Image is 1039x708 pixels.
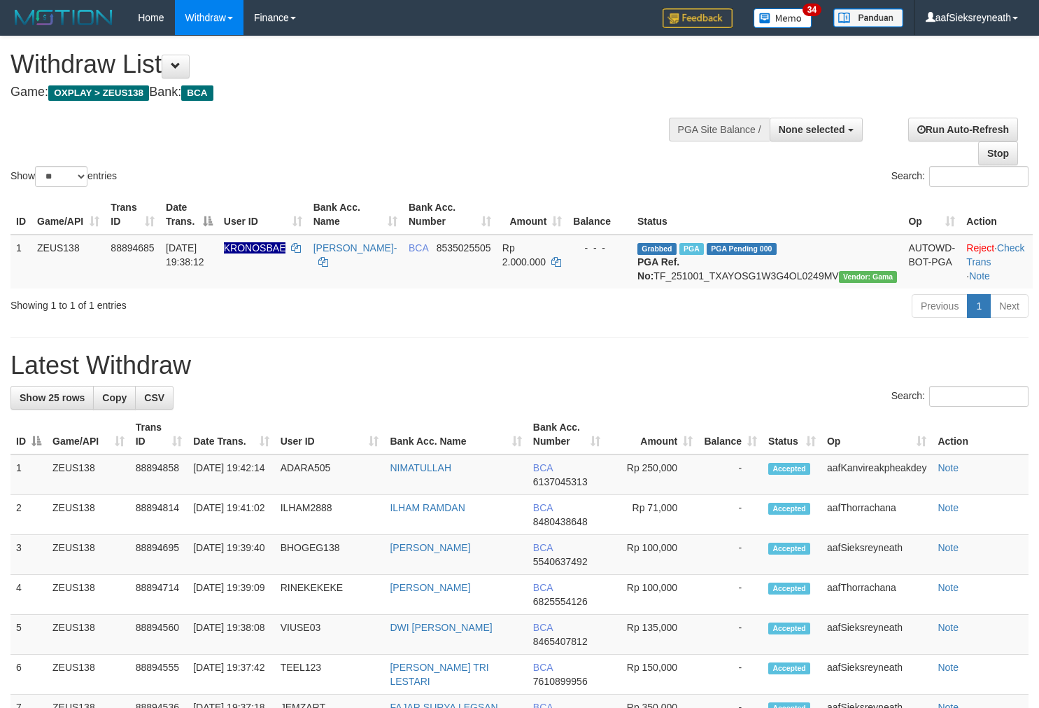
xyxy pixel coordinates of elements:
td: - [698,615,763,655]
td: - [698,535,763,575]
td: 2 [10,495,47,535]
img: panduan.png [833,8,903,27]
span: BCA [533,462,553,473]
td: ZEUS138 [31,235,105,289]
td: 88894560 [130,615,188,655]
td: aafThorrachana [821,575,932,615]
a: Stop [978,141,1018,165]
a: Note [938,582,959,593]
a: Note [938,462,959,473]
span: Marked by aafnoeunsreypich [679,243,704,255]
td: 88894814 [130,495,188,535]
span: OXPLAY > ZEUS138 [48,85,149,101]
td: 88894858 [130,454,188,495]
span: Nama rekening ada tanda titik/strip, harap diedit [224,242,286,254]
a: Note [938,542,959,553]
td: 4 [10,575,47,615]
th: Bank Acc. Name: activate to sort column ascending [308,195,403,235]
td: Rp 150,000 [606,655,698,695]
a: Next [990,294,1029,318]
span: Copy 8465407812 to clipboard [533,636,588,647]
span: Copy 6137045313 to clipboard [533,476,588,487]
th: ID [10,195,31,235]
a: Note [938,502,959,513]
td: ZEUS138 [47,615,130,655]
td: ADARA505 [275,454,385,495]
span: Accepted [768,463,810,475]
label: Show entries [10,166,117,187]
a: Run Auto-Refresh [908,118,1018,141]
td: aafKanvireakpheakdey [821,454,932,495]
span: Show 25 rows [20,392,85,403]
td: 88894714 [130,575,188,615]
span: Accepted [768,503,810,515]
td: ZEUS138 [47,454,130,495]
td: ZEUS138 [47,575,130,615]
a: Reject [966,242,994,254]
td: TF_251001_TXAYOSG1W3G4OL0249MV [632,235,903,289]
td: AUTOWD-BOT-PGA [903,235,961,289]
td: aafThorrachana [821,495,932,535]
label: Search: [891,386,1029,407]
td: ZEUS138 [47,535,130,575]
div: Showing 1 to 1 of 1 entries [10,293,423,312]
span: BCA [533,542,553,553]
td: - [698,454,763,495]
td: [DATE] 19:39:40 [188,535,275,575]
th: Date Trans.: activate to sort column ascending [188,415,275,454]
td: aafSieksreyneath [821,655,932,695]
span: BCA [533,622,553,633]
td: VIUSE03 [275,615,385,655]
h1: Latest Withdraw [10,352,1029,380]
span: 88894685 [111,242,154,254]
img: Button%20Memo.svg [754,8,812,28]
th: Op: activate to sort column ascending [821,415,932,454]
a: Copy [93,386,136,410]
a: Note [969,270,990,282]
img: MOTION_logo.png [10,7,117,28]
input: Search: [929,166,1029,187]
td: ILHAM2888 [275,495,385,535]
select: Showentries [35,166,87,187]
th: Amount: activate to sort column ascending [606,415,698,454]
td: Rp 100,000 [606,535,698,575]
a: DWI [PERSON_NAME] [390,622,492,633]
td: Rp 135,000 [606,615,698,655]
span: Copy 8480438648 to clipboard [533,516,588,527]
th: Date Trans.: activate to sort column descending [160,195,218,235]
a: [PERSON_NAME] [390,542,470,553]
span: [DATE] 19:38:12 [166,242,204,268]
div: - - - [573,241,626,255]
td: BHOGEG138 [275,535,385,575]
span: Grabbed [637,243,677,255]
span: BCA [181,85,213,101]
a: [PERSON_NAME]- [313,242,397,254]
td: 1 [10,235,31,289]
span: Rp 2.000.000 [502,242,546,268]
a: 1 [967,294,991,318]
th: Balance [567,195,632,235]
span: BCA [533,582,553,593]
th: Action [961,195,1033,235]
a: [PERSON_NAME] TRI LESTARI [390,662,488,687]
td: [DATE] 19:39:09 [188,575,275,615]
th: Balance: activate to sort column ascending [698,415,763,454]
td: aafSieksreyneath [821,535,932,575]
a: Note [938,622,959,633]
td: - [698,655,763,695]
span: Accepted [768,583,810,595]
span: Vendor URL: https://trx31.1velocity.biz [839,271,898,283]
span: BCA [409,242,428,254]
span: BCA [533,662,553,673]
span: BCA [533,502,553,513]
th: ID: activate to sort column descending [10,415,47,454]
td: Rp 71,000 [606,495,698,535]
td: [DATE] 19:38:08 [188,615,275,655]
td: 1 [10,454,47,495]
th: Amount: activate to sort column ascending [497,195,568,235]
th: Game/API: activate to sort column ascending [47,415,130,454]
a: ILHAM RAMDAN [390,502,465,513]
td: aafSieksreyneath [821,615,932,655]
td: RINEKEKEKE [275,575,385,615]
td: 88894555 [130,655,188,695]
